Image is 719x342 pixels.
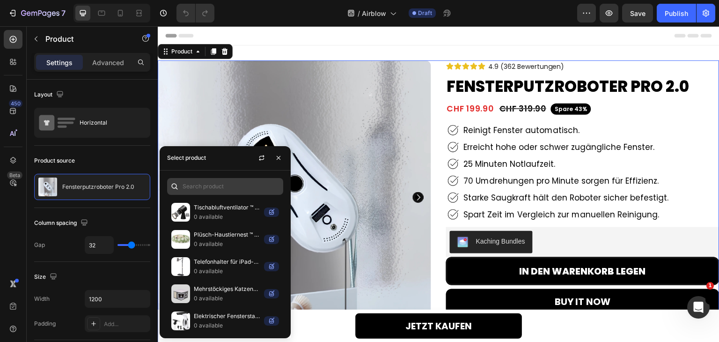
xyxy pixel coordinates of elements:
[418,9,432,17] span: Draft
[288,181,302,195] img: gempages_583902466479751911-7c9a5d13-1fb4-4368-b830-27954413d473.webp
[158,26,719,342] iframe: Design area
[331,36,407,45] span: 4.9 (362 Bewertungen)
[4,4,70,22] button: 7
[62,184,134,190] p: Fensterputzroboter Pro 2.0
[306,99,422,109] p: Reinigt Fenster automatisch.
[34,156,75,165] div: Product source
[34,271,59,283] div: Size
[194,294,260,303] p: 0 available
[630,9,646,17] span: Save
[341,75,389,89] div: CHF 319.90
[38,178,57,196] img: product feature img
[198,287,364,312] a: JETZT KAUFEN
[45,33,125,45] p: Product
[104,320,148,328] div: Add...
[358,8,360,18] span: /
[176,4,214,22] div: Undo/Redo
[171,284,190,303] img: collections
[194,203,260,212] p: Tischabluftventilator ™ | Frische Luft immer griffbereit
[80,112,137,134] div: Horizontal
[288,97,302,111] img: gempages_583902466479751911-7c9a5d13-1fb4-4368-b830-27954413d473.webp
[657,4,696,22] button: Publish
[61,7,66,19] p: 7
[397,79,430,87] p: Spare 43%
[306,167,511,176] p: Starke Saugkraft hält den Roboter sicher befestigt.
[194,239,260,249] p: 0 available
[171,312,190,330] img: collections
[194,284,260,294] p: Mehrstöckiges Katzenhaus™ | Kuscheliges Mehrstöckiges Katzenparadies
[12,21,37,30] div: Product
[362,237,488,253] div: In den Warenkorb legen
[194,312,260,321] p: Elektrischer Fensterstaubsauger ™ | Strahlend saubere Fenster mühelos
[194,257,260,267] p: Telefonhalter für iPad-Ständer ™ |Flexibler Komfort für jedes Gerät
[706,282,714,290] span: 1
[362,8,386,18] span: Airblow
[300,210,311,222] img: KachingBundles.png
[687,296,710,319] iframe: Intercom live chat
[7,171,22,179] div: Beta
[92,58,124,67] p: Advanced
[194,212,260,222] p: 0 available
[34,217,90,230] div: Column spacing
[171,257,190,276] img: collections
[288,114,302,128] img: gempages_583902466479751911-7c9a5d13-1fb4-4368-b830-27954413d473.webp
[34,241,45,249] div: Gap
[85,290,150,307] input: Auto
[194,321,260,330] p: 0 available
[622,4,653,22] button: Save
[46,58,73,67] p: Settings
[665,8,688,18] div: Publish
[194,230,260,239] p: Plüsch-Haustiernest ™ | Kuscheliges Wohlfühlbett für Tiere
[34,320,56,328] div: Padding
[171,203,190,222] img: collections
[393,77,433,89] button: <p>Spare 43%</p>
[34,89,66,101] div: Layout
[306,133,398,142] p: 25 Minuten Notlaufzeit.
[288,164,302,178] img: gempages_583902466479751911-7c9a5d13-1fb4-4368-b830-27954413d473.webp
[288,231,562,259] button: In den Warenkorb legen
[306,184,502,193] p: Spart Zeit im Vergleich zur manuellen Reinigung.
[255,166,266,177] button: Carousel Next Arrow
[397,268,453,283] div: Buy it now
[34,295,50,303] div: Width
[194,267,260,276] p: 0 available
[167,178,283,195] input: Search in Settings & Advanced
[167,154,206,162] div: Select product
[288,75,337,89] div: CHF 199.90
[306,116,497,126] p: Erreicht hohe oder schwer zugängliche Fenster.
[288,263,562,288] button: Buy it now
[288,131,302,145] img: gempages_583902466479751911-7c9a5d13-1fb4-4368-b830-27954413d473.webp
[318,210,367,220] div: Kaching Bundles
[288,148,302,162] img: gempages_583902466479751911-7c9a5d13-1fb4-4368-b830-27954413d473.webp
[9,100,22,107] div: 450
[288,50,562,72] h2: Fensterputzroboter Pro 2.0
[292,205,375,227] button: Kaching Bundles
[85,237,113,253] input: Auto
[306,150,501,159] p: 70 Umdrehungen pro Minute sorgen für Effizienz.
[171,230,190,249] img: collections
[248,293,315,307] p: JETZT KAUFEN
